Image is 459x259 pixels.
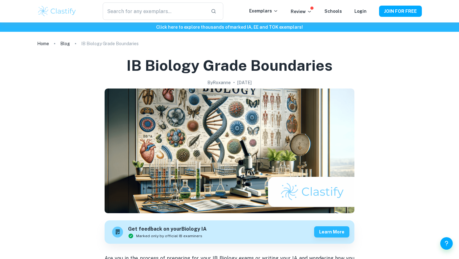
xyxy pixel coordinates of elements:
a: Home [37,39,49,48]
p: Review [291,8,312,15]
a: Blog [60,39,70,48]
a: Get feedback on yourBiology IAMarked only by official IB examinersLearn more [105,220,354,244]
h6: Get feedback on your Biology IA [128,225,207,233]
img: Clastify logo [37,5,77,17]
h2: [DATE] [237,79,252,86]
h1: IB Biology Grade Boundaries [126,55,333,75]
p: IB Biology Grade Boundaries [81,40,139,47]
button: JOIN FOR FREE [379,6,422,17]
input: Search for any exemplars... [103,2,206,20]
h2: By Roxanne [207,79,231,86]
span: Marked only by official IB examiners [136,233,202,239]
a: Login [354,9,367,14]
h6: Click here to explore thousands of marked IA, EE and TOK exemplars ! [1,24,458,31]
p: • [233,79,235,86]
button: Help and Feedback [440,237,453,250]
button: Learn more [314,226,349,237]
a: Schools [324,9,342,14]
img: IB Biology Grade Boundaries cover image [105,89,354,213]
p: Exemplars [249,7,278,14]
